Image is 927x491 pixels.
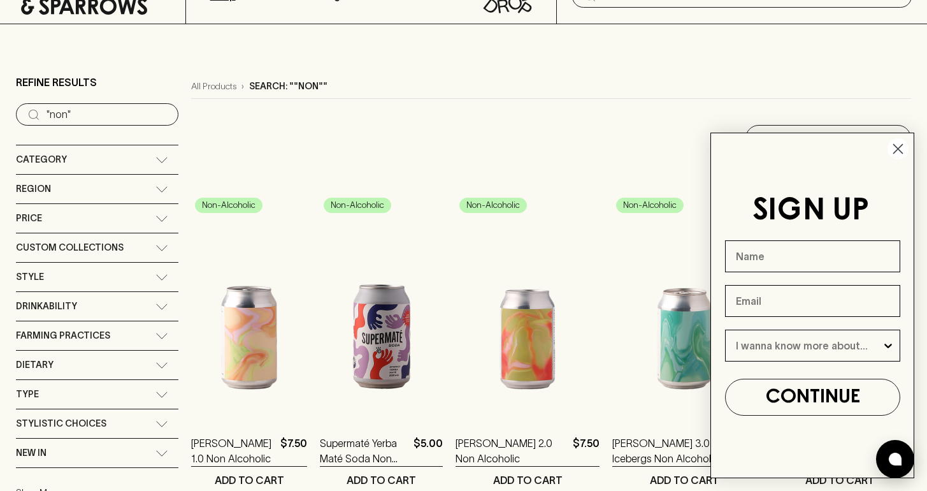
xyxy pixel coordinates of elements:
p: ADD TO CART [493,473,563,488]
div: Style [16,263,178,291]
div: Stylistic Choices [16,409,178,438]
img: TINA 3.0 Icebergs Non Alcoholic [612,193,756,416]
span: Price [16,210,42,226]
div: FLYOUT Form [698,120,927,491]
a: All Products [191,80,236,93]
span: Category [16,152,67,168]
img: TINA 1.0 Non Alcoholic [191,193,307,416]
p: ADD TO CART [650,473,719,488]
div: Farming Practices [16,321,178,350]
div: Type [16,380,178,409]
p: ADD TO CART [347,473,416,488]
div: Price [16,204,178,233]
div: Category [16,145,178,174]
div: Drinkability [16,292,178,321]
div: Region [16,175,178,203]
img: Supermaté Yerba Maté Soda Non Alcoholic Drink [320,193,443,416]
input: Email [725,285,900,317]
p: Refine Results [16,75,97,90]
span: Drinkability [16,298,77,314]
span: Farming Practices [16,328,110,344]
span: Type [16,386,39,402]
button: Show Options [882,330,895,361]
input: Try “Pinot noir” [47,105,168,125]
input: I wanna know more about... [736,330,882,361]
span: Style [16,269,44,285]
div: Custom Collections [16,233,178,262]
a: [PERSON_NAME] 3.0 Icebergs Non Alcoholic [612,436,724,466]
p: $7.50 [573,436,600,466]
div: Dietary [16,351,178,379]
span: SIGN UP [752,196,869,226]
span: Stylistic Choices [16,416,106,432]
img: TINA 2.0 Non Alcoholic [456,193,600,416]
p: Search: ""non"" [249,80,327,93]
a: [PERSON_NAME] 2.0 Non Alcoholic [456,436,568,466]
span: Region [16,181,51,197]
p: ADD TO CART [215,473,284,488]
p: $5.00 [413,436,443,466]
a: Supermaté Yerba Maté Soda Non Alcoholic Drink [320,436,408,466]
span: New In [16,445,47,461]
div: New In [16,439,178,467]
span: Custom Collections [16,240,124,256]
span: Dietary [16,357,54,373]
input: Name [725,240,900,272]
button: Close dialog [887,138,909,160]
button: CONTINUE [725,379,900,416]
p: $7.50 [280,436,307,466]
p: › [241,80,244,93]
a: [PERSON_NAME] 1.0 Non Alcoholic [191,436,275,466]
img: bubble-icon [889,453,902,465]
